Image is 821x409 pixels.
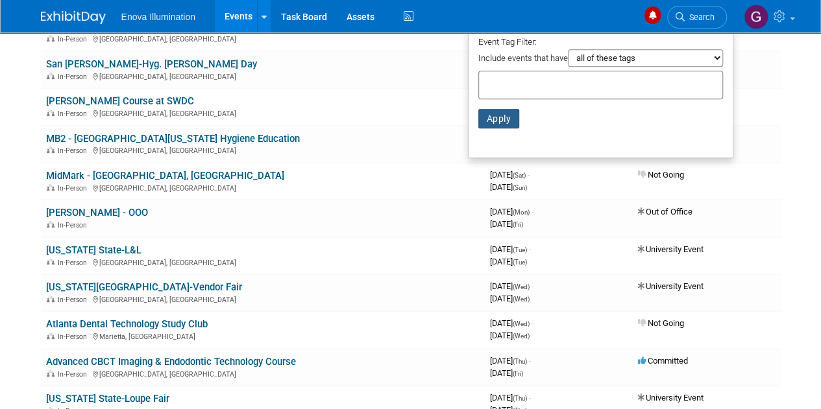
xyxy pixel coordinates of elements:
span: [DATE] [490,331,530,340]
span: University Event [638,281,704,291]
span: University Event [638,393,704,403]
a: [US_STATE] State-Loupe Fair [46,393,169,404]
span: (Wed) [513,296,530,303]
span: In-Person [58,259,91,267]
span: (Mon) [513,209,530,216]
span: (Sun) [513,184,527,191]
span: [DATE] [490,393,531,403]
img: In-Person Event [47,110,55,116]
div: Marietta, [GEOGRAPHIC_DATA] [46,331,480,341]
span: - [532,281,533,291]
div: [GEOGRAPHIC_DATA], [GEOGRAPHIC_DATA] [46,71,480,81]
img: In-Person Event [47,333,55,339]
span: [DATE] [490,219,523,229]
div: [GEOGRAPHIC_DATA], [GEOGRAPHIC_DATA] [46,33,480,43]
span: [DATE] [490,356,531,366]
span: In-Person [58,296,91,304]
div: [GEOGRAPHIC_DATA], [GEOGRAPHIC_DATA] [46,368,480,379]
span: In-Person [58,146,91,155]
span: (Thu) [513,358,527,365]
span: [DATE] [490,294,530,303]
span: (Wed) [513,333,530,340]
span: In-Person [58,333,91,341]
a: MB2 - [GEOGRAPHIC_DATA][US_STATE] Hygiene Education [46,133,300,145]
span: [DATE] [490,368,523,378]
span: [DATE] [490,170,530,180]
span: Not Going [638,318,684,328]
a: [US_STATE] State-L&L [46,244,141,256]
a: San [PERSON_NAME]-Hyg. [PERSON_NAME] Day [46,58,257,70]
span: Search [685,12,715,22]
span: [DATE] [490,207,533,216]
button: Apply [478,109,520,128]
img: In-Person Event [47,221,55,228]
img: In-Person Event [47,370,55,377]
span: In-Person [58,35,91,43]
span: - [528,170,530,180]
a: [US_STATE][GEOGRAPHIC_DATA]-Vendor Fair [46,281,242,293]
span: In-Person [58,221,91,229]
img: Garrett Alcaraz [744,5,768,29]
span: (Sat) [513,172,526,179]
div: [GEOGRAPHIC_DATA], [GEOGRAPHIC_DATA] [46,108,480,118]
span: - [529,393,531,403]
a: Atlanta Dental Technology Study Club [46,318,208,330]
a: [PERSON_NAME] - OOO [46,207,148,218]
span: (Wed) [513,283,530,290]
div: [GEOGRAPHIC_DATA], [GEOGRAPHIC_DATA] [46,182,480,193]
a: Search [667,6,727,29]
span: In-Person [58,110,91,118]
a: Advanced CBCT Imaging & Endodontic Technology Course [46,356,296,368]
span: Not Going [638,170,684,180]
span: Out of Office [638,207,692,216]
span: - [532,318,533,328]
span: [DATE] [490,257,527,266]
span: (Tue) [513,259,527,266]
span: [DATE] [490,182,527,192]
span: (Tue) [513,246,527,253]
img: In-Person Event [47,259,55,265]
span: - [532,207,533,216]
span: (Wed) [513,320,530,327]
span: (Fri) [513,370,523,377]
div: Event Tag Filter: [478,34,723,49]
span: Enova Illumination [121,12,195,22]
img: In-Person Event [47,146,55,153]
span: [DATE] [490,244,531,254]
span: - [529,244,531,254]
span: (Thu) [513,395,527,402]
span: University Event [638,244,704,254]
span: Committed [638,356,688,366]
span: In-Person [58,184,91,193]
span: [DATE] [490,318,533,328]
img: In-Person Event [47,73,55,79]
img: ExhibitDay [41,11,106,24]
a: MidMark - [GEOGRAPHIC_DATA], [GEOGRAPHIC_DATA] [46,170,284,181]
div: [GEOGRAPHIC_DATA], [GEOGRAPHIC_DATA] [46,294,480,304]
span: [DATE] [490,281,533,291]
span: In-Person [58,73,91,81]
div: [GEOGRAPHIC_DATA], [GEOGRAPHIC_DATA] [46,257,480,267]
a: [PERSON_NAME] Course at SWDC [46,95,194,107]
span: (Fri) [513,221,523,228]
img: In-Person Event [47,296,55,302]
span: - [529,356,531,366]
div: [GEOGRAPHIC_DATA], [GEOGRAPHIC_DATA] [46,145,480,155]
img: In-Person Event [47,184,55,191]
span: In-Person [58,370,91,379]
div: Include events that have [478,49,723,71]
img: In-Person Event [47,35,55,41]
